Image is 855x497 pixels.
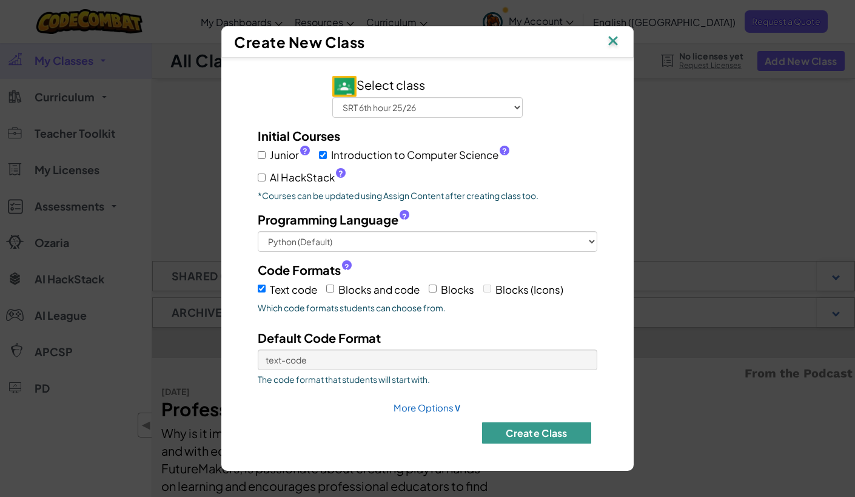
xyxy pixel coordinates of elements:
span: Introduction to Computer Science [331,146,509,164]
img: IconClose.svg [605,33,621,51]
input: Blocks (Icons) [483,285,491,292]
input: Blocks and code [326,285,334,292]
span: Code Formats [258,261,341,279]
input: Blocks [429,285,437,292]
input: Introduction to Computer Science? [319,151,327,159]
input: AI HackStack? [258,174,266,181]
span: ? [303,146,307,156]
input: Text code [258,285,266,292]
span: Programming Language [258,211,398,228]
p: *Courses can be updated using Assign Content after creating class too. [258,189,597,201]
a: More Options [394,402,461,413]
span: Text code [270,283,317,296]
span: ∨ [454,400,461,414]
span: Default Code Format [258,330,381,345]
img: IconGoogleClassroom.svg [332,76,357,97]
span: Junior [270,146,310,164]
span: ? [402,212,407,221]
button: Create Class [482,422,591,444]
span: Create New Class [234,33,365,51]
span: Blocks [441,283,474,296]
span: Blocks and code [338,283,420,296]
span: ? [502,146,507,156]
span: ? [338,169,343,178]
span: Blocks (Icons) [495,283,563,296]
label: Initial Courses [258,127,340,144]
span: Select class [332,77,425,92]
span: The code format that students will start with. [258,373,597,385]
input: Junior? [258,151,266,159]
span: ? [344,262,349,272]
span: Which code formats students can choose from. [258,302,597,314]
span: AI HackStack [270,169,346,186]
